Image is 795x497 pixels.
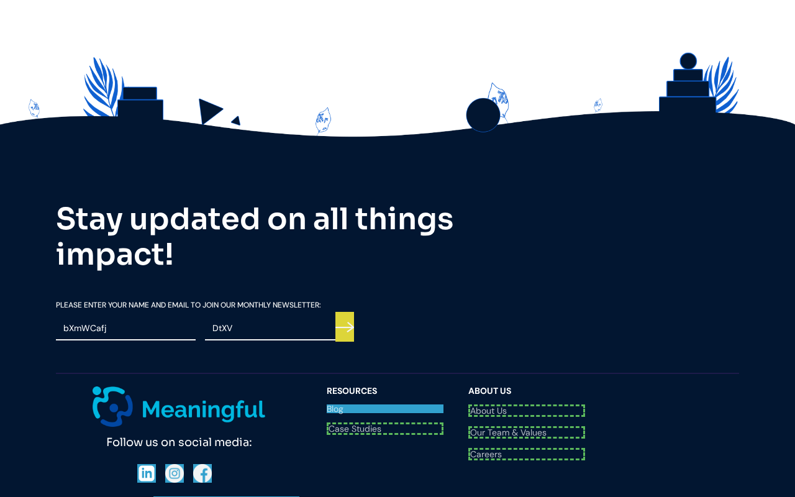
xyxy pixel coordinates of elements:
input: Submit [335,312,354,342]
form: Email Form [56,301,354,345]
div: About Us [468,386,585,395]
input: Email [205,317,345,340]
div: Follow us on social media: [56,427,302,452]
div: resources [327,386,443,395]
input: Name [56,317,196,340]
a: Case Studies [327,422,443,435]
a: Our Team & Values [468,426,585,439]
a: Blog [327,404,443,413]
a: About Us [468,404,585,417]
label: Please Enter your Name and email To Join our Monthly Newsletter: [56,301,354,309]
a: Careers [468,448,585,460]
h2: Stay updated on all things impact! [56,201,491,273]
